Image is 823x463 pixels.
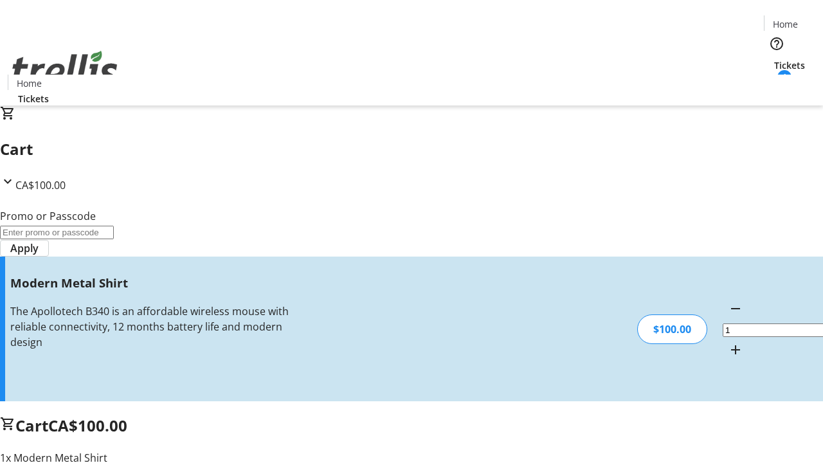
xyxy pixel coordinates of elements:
span: CA$100.00 [15,178,66,192]
button: Increment by one [723,337,748,363]
div: $100.00 [637,314,707,344]
span: Tickets [18,92,49,105]
img: Orient E2E Organization SeylOnxuSj's Logo [8,37,122,101]
span: CA$100.00 [48,415,127,436]
span: Home [773,17,798,31]
button: Decrement by one [723,296,748,322]
a: Home [764,17,806,31]
a: Home [8,77,50,90]
a: Tickets [8,92,59,105]
h3: Modern Metal Shirt [10,274,291,292]
div: The Apollotech B340 is an affordable wireless mouse with reliable connectivity, 12 months battery... [10,304,291,350]
button: Cart [764,72,790,98]
span: Apply [10,241,39,256]
button: Help [764,31,790,57]
span: Home [17,77,42,90]
a: Tickets [764,59,815,72]
span: Tickets [774,59,805,72]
